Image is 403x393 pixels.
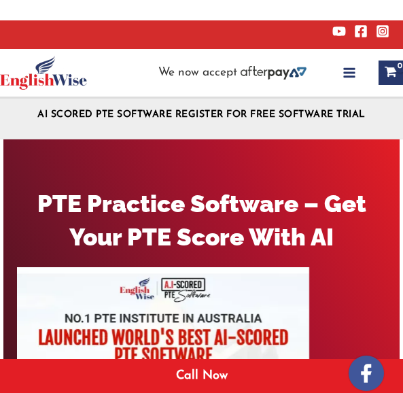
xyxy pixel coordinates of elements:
[17,187,386,254] h1: PTE Practice Software – Get Your PTE Score With AI
[37,109,366,120] a: AI SCORED PTE SOFTWARE REGISTER FOR FREE SOFTWARE TRIAL
[176,370,228,382] a: Call Now
[152,66,313,80] aside: Header Widget 2
[241,66,306,80] img: Afterpay-Logo
[158,66,237,80] span: We now accept
[376,24,389,38] a: Instagram
[332,24,346,38] a: YouTube
[27,99,376,126] aside: Header Widget 1
[354,24,368,38] a: Facebook
[349,356,384,391] img: white-facebook.png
